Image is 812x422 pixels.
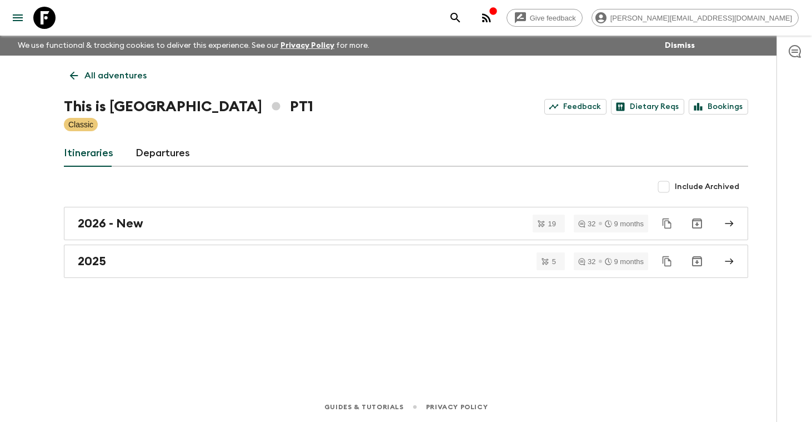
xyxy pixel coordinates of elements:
[426,401,488,413] a: Privacy Policy
[64,96,313,118] h1: This is [GEOGRAPHIC_DATA] PT1
[686,250,708,272] button: Archive
[64,245,748,278] a: 2025
[68,119,93,130] p: Classic
[84,69,147,82] p: All adventures
[64,140,113,167] a: Itineraries
[686,212,708,235] button: Archive
[78,216,143,231] h2: 2026 - New
[524,14,582,22] span: Give feedback
[675,181,739,192] span: Include Archived
[280,42,334,49] a: Privacy Policy
[13,36,374,56] p: We use functional & tracking cookies to deliver this experience. See our for more.
[689,99,748,115] a: Bookings
[7,7,29,29] button: menu
[444,7,467,29] button: search adventures
[657,214,677,234] button: Duplicate
[324,401,404,413] a: Guides & Tutorials
[578,220,595,227] div: 32
[578,258,595,265] div: 32
[545,258,563,265] span: 5
[592,9,799,27] div: [PERSON_NAME][EMAIL_ADDRESS][DOMAIN_NAME]
[544,99,607,115] a: Feedback
[605,220,644,227] div: 9 months
[605,258,644,265] div: 9 months
[604,14,798,22] span: [PERSON_NAME][EMAIL_ADDRESS][DOMAIN_NAME]
[611,99,684,115] a: Dietary Reqs
[78,254,106,269] h2: 2025
[542,220,563,227] span: 19
[64,207,748,240] a: 2026 - New
[64,64,153,87] a: All adventures
[662,38,698,53] button: Dismiss
[657,251,677,271] button: Duplicate
[136,140,190,167] a: Departures
[507,9,583,27] a: Give feedback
